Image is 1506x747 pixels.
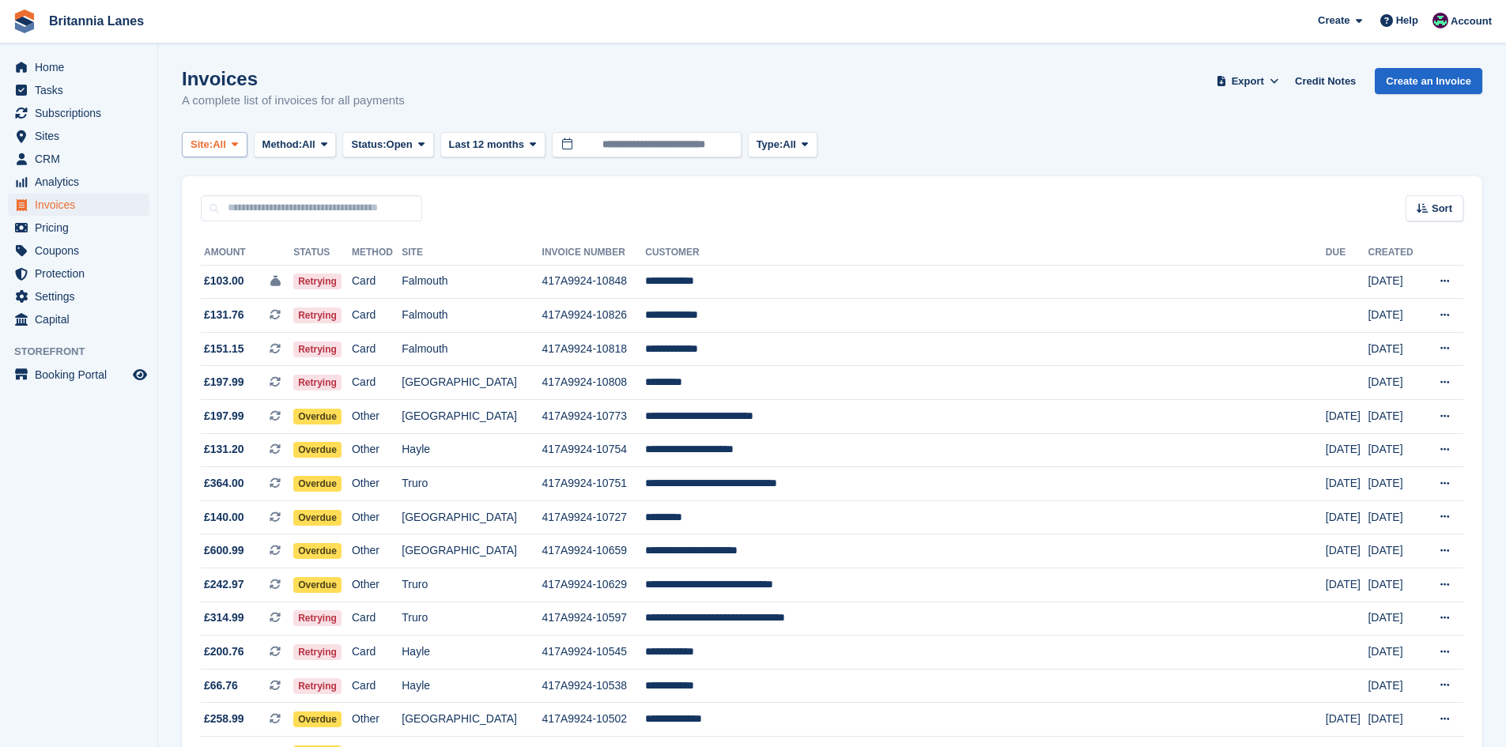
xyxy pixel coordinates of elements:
[352,265,402,299] td: Card
[204,542,244,559] span: £600.99
[1232,74,1264,89] span: Export
[204,441,244,458] span: £131.20
[1368,265,1423,299] td: [DATE]
[402,467,542,501] td: Truro
[35,102,130,124] span: Subscriptions
[1368,240,1423,266] th: Created
[449,137,524,153] span: Last 12 months
[35,240,130,262] span: Coupons
[440,132,545,158] button: Last 12 months
[542,332,646,366] td: 417A9924-10818
[542,669,646,703] td: 417A9924-10538
[204,509,244,526] span: £140.00
[542,240,646,266] th: Invoice Number
[293,476,342,492] span: Overdue
[352,366,402,400] td: Card
[352,400,402,434] td: Other
[204,341,244,357] span: £151.15
[262,137,303,153] span: Method:
[8,125,149,147] a: menu
[542,500,646,534] td: 417A9924-10727
[35,56,130,78] span: Home
[1326,240,1368,266] th: Due
[293,274,342,289] span: Retrying
[402,433,542,467] td: Hayle
[204,273,244,289] span: £103.00
[1326,500,1368,534] td: [DATE]
[293,711,342,727] span: Overdue
[254,132,337,158] button: Method: All
[8,102,149,124] a: menu
[402,703,542,737] td: [GEOGRAPHIC_DATA]
[8,79,149,101] a: menu
[35,364,130,386] span: Booking Portal
[35,148,130,170] span: CRM
[1396,13,1418,28] span: Help
[542,636,646,670] td: 417A9924-10545
[182,68,405,89] h1: Invoices
[352,602,402,636] td: Card
[293,644,342,660] span: Retrying
[387,137,413,153] span: Open
[352,568,402,602] td: Other
[204,475,244,492] span: £364.00
[402,366,542,400] td: [GEOGRAPHIC_DATA]
[293,240,352,266] th: Status
[293,375,342,390] span: Retrying
[13,9,36,33] img: stora-icon-8386f47178a22dfd0bd8f6a31ec36ba5ce8667c1dd55bd0f319d3a0aa187defe.svg
[35,285,130,307] span: Settings
[1432,201,1452,217] span: Sort
[204,677,238,694] span: £66.76
[8,308,149,330] a: menu
[191,137,213,153] span: Site:
[1368,602,1423,636] td: [DATE]
[402,299,542,333] td: Falmouth
[35,79,130,101] span: Tasks
[757,137,783,153] span: Type:
[201,240,293,266] th: Amount
[14,344,157,360] span: Storefront
[35,194,130,216] span: Invoices
[204,408,244,424] span: £197.99
[302,137,315,153] span: All
[1368,703,1423,737] td: [DATE]
[1375,68,1482,94] a: Create an Invoice
[402,240,542,266] th: Site
[293,543,342,559] span: Overdue
[1451,13,1492,29] span: Account
[1326,400,1368,434] td: [DATE]
[35,217,130,239] span: Pricing
[352,433,402,467] td: Other
[293,409,342,424] span: Overdue
[8,262,149,285] a: menu
[1326,568,1368,602] td: [DATE]
[352,500,402,534] td: Other
[542,534,646,568] td: 417A9924-10659
[402,500,542,534] td: [GEOGRAPHIC_DATA]
[8,148,149,170] a: menu
[542,366,646,400] td: 417A9924-10808
[293,678,342,694] span: Retrying
[402,534,542,568] td: [GEOGRAPHIC_DATA]
[8,194,149,216] a: menu
[352,703,402,737] td: Other
[1326,534,1368,568] td: [DATE]
[293,577,342,593] span: Overdue
[402,400,542,434] td: [GEOGRAPHIC_DATA]
[402,636,542,670] td: Hayle
[402,602,542,636] td: Truro
[35,308,130,330] span: Capital
[8,171,149,193] a: menu
[1368,400,1423,434] td: [DATE]
[402,669,542,703] td: Hayle
[1368,366,1423,400] td: [DATE]
[204,609,244,626] span: £314.99
[1318,13,1349,28] span: Create
[542,433,646,467] td: 417A9924-10754
[1326,467,1368,501] td: [DATE]
[204,307,244,323] span: £131.76
[342,132,433,158] button: Status: Open
[542,299,646,333] td: 417A9924-10826
[293,510,342,526] span: Overdue
[352,240,402,266] th: Method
